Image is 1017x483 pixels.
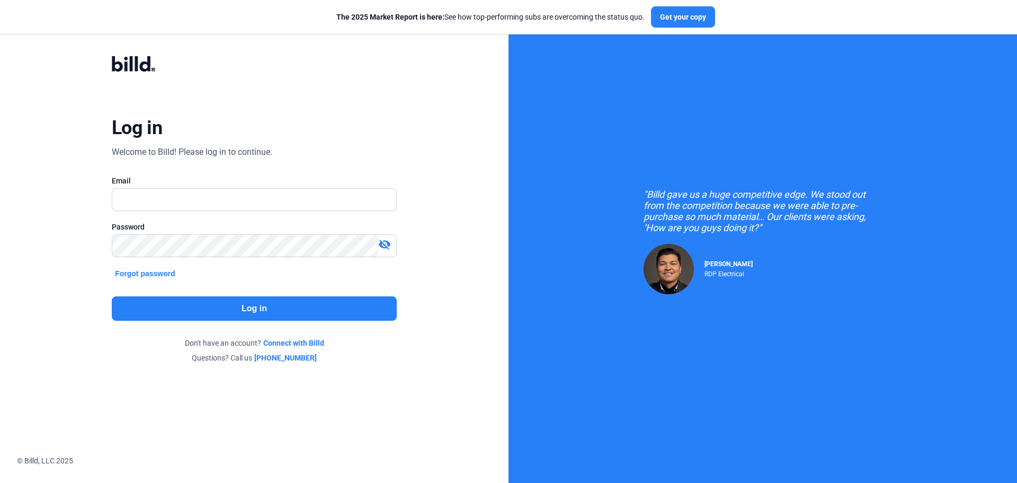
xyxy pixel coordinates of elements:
div: RDP Electrical [704,268,753,278]
span: [PERSON_NAME] [704,260,753,268]
button: Get your copy [651,6,715,28]
div: "Billd gave us a huge competitive edge. We stood out from the competition because we were able to... [644,189,882,233]
span: The 2025 Market Report is here: [336,13,444,21]
div: Don't have an account? [112,338,397,348]
div: Questions? Call us [112,353,397,363]
button: Forgot password [112,268,179,279]
img: Raul Pacheco [644,244,694,294]
a: Connect with Billd [263,338,324,348]
a: [PHONE_NUMBER] [254,353,317,363]
div: Welcome to Billd! Please log in to continue. [112,146,272,159]
div: See how top-performing subs are overcoming the status quo. [336,12,645,22]
mat-icon: visibility_off [378,238,391,251]
div: Log in [112,116,162,139]
div: Password [112,222,397,232]
div: Email [112,175,397,186]
button: Log in [112,296,397,321]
